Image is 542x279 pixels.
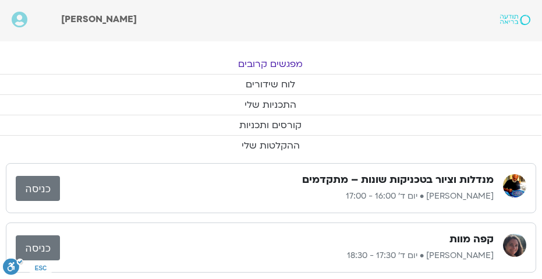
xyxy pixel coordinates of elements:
[16,235,60,260] a: כניסה
[449,232,494,246] h3: קפה מוות
[16,176,60,201] a: כניסה
[503,174,526,197] img: איתן קדמי
[302,173,494,187] h3: מנדלות וציור בטכניקות שונות – מתקדמים
[60,249,494,263] p: [PERSON_NAME] • יום ד׳ 17:30 - 18:30
[61,13,137,26] span: [PERSON_NAME]
[503,234,526,257] img: קרן גל
[60,189,494,203] p: [PERSON_NAME] • יום ד׳ 16:00 - 17:00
